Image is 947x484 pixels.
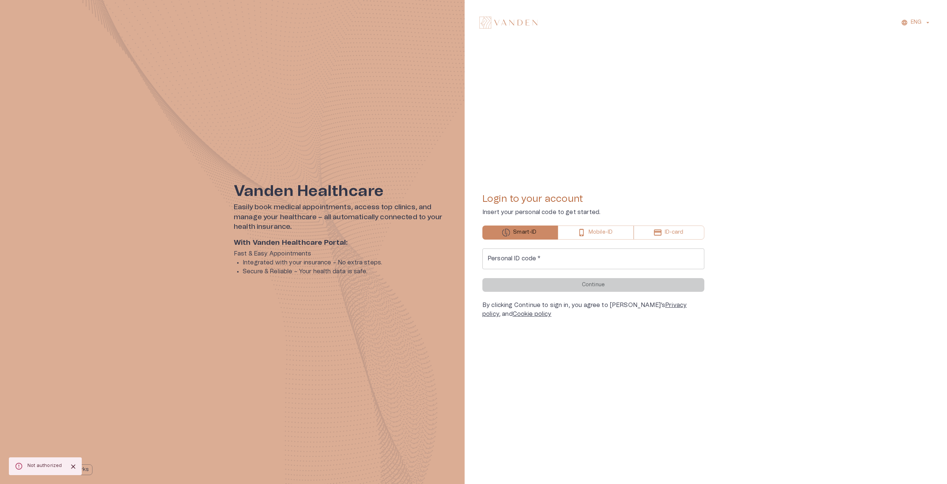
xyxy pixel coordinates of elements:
button: Close [68,461,79,472]
div: By clicking Continue to sign in, you agree to [PERSON_NAME]’s , and [482,301,704,318]
button: Mobile-ID [558,226,634,240]
h4: Login to your account [482,193,704,205]
button: ID-card [634,226,704,240]
p: ENG [911,19,921,26]
p: ID-card [665,228,683,236]
div: Not authorized [27,460,62,473]
p: Mobile-ID [589,228,613,236]
button: ENG [900,17,932,28]
p: Smart-ID [513,228,536,236]
a: Cookie policy [513,311,552,317]
a: Privacy policy [482,302,687,317]
button: Smart-ID [482,226,558,240]
img: Vanden logo [479,17,537,29]
p: Insert your personal code to get started. [482,208,704,217]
